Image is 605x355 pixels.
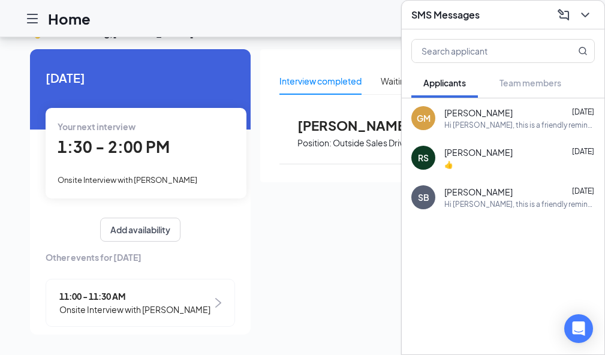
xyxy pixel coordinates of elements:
span: [DATE] [572,107,594,116]
div: SB [418,191,429,203]
svg: Hamburger [25,11,40,26]
div: Open Intercom Messenger [564,314,593,343]
span: 1:30 - 2:00 PM [58,137,170,157]
button: ChevronDown [576,5,595,25]
div: GM [417,112,431,124]
span: [PERSON_NAME] [444,146,513,158]
div: 👍 [444,160,453,170]
span: Team members [499,77,561,88]
div: RS [418,152,429,164]
span: Applicants [423,77,466,88]
span: Other events for [DATE] [46,251,235,264]
span: [DATE] [572,147,594,156]
svg: ComposeMessage [556,8,571,22]
div: Interview completed [279,74,362,88]
svg: MagnifyingGlass [578,46,588,56]
span: Your next interview [58,121,136,132]
input: Search applicant [412,40,554,62]
span: 11:00 - 11:30 AM [59,290,210,303]
span: [PERSON_NAME] [444,186,513,198]
svg: ChevronDown [578,8,592,22]
span: [DATE] [46,68,235,87]
p: Position: [297,137,332,149]
div: Waiting for an interview [381,74,471,88]
p: Outside Sales Driver/Frontline Team Member [333,137,508,149]
h1: Home [48,8,91,29]
button: ComposeMessage [554,5,573,25]
span: Onsite Interview with [PERSON_NAME] [59,303,210,316]
h3: SMS Messages [411,8,480,22]
span: [DATE] [572,186,594,195]
div: Hi [PERSON_NAME], this is a friendly reminder. Please select a meeting time slot for your Outside... [444,199,595,209]
button: Add availability [100,218,180,242]
span: Onsite Interview with [PERSON_NAME] [58,175,197,185]
span: [PERSON_NAME] [297,118,429,133]
span: [PERSON_NAME] [444,107,513,119]
div: Hi [PERSON_NAME], this is a friendly reminder. To move forward with your application for Frontlin... [444,120,595,130]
